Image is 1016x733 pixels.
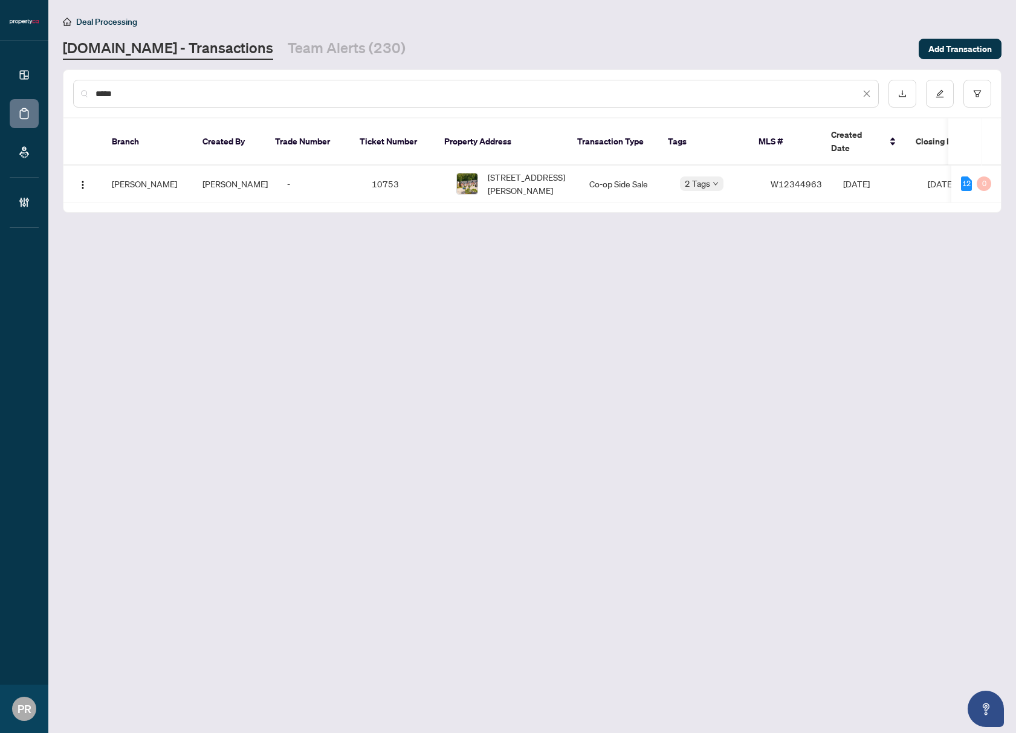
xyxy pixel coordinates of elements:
span: [PERSON_NAME] [202,178,268,189]
td: - [277,166,362,202]
button: Add Transaction [919,39,1001,59]
span: 2 Tags [685,176,710,190]
button: Logo [73,174,92,193]
th: Created Date [821,118,906,166]
th: Transaction Type [568,118,658,166]
td: [DATE] [918,166,1003,202]
span: down [713,181,719,187]
td: 10753 [362,166,447,202]
span: filter [973,89,982,98]
td: [PERSON_NAME] [102,166,193,202]
th: Property Address [435,118,568,166]
span: Closing Date [916,135,965,148]
div: 0 [977,176,991,191]
td: Co-op Side Sale [580,166,670,202]
span: home [63,18,71,26]
div: 12 [961,176,972,191]
th: Closing Date [906,118,991,166]
span: [STREET_ADDRESS][PERSON_NAME] [488,170,570,197]
button: filter [963,80,991,108]
span: Add Transaction [928,39,992,59]
span: edit [936,89,944,98]
span: Deal Processing [76,16,137,27]
th: MLS # [749,118,821,166]
span: Created Date [831,128,882,155]
th: Created By [193,118,265,166]
th: Trade Number [265,118,350,166]
span: W12344963 [771,178,822,189]
button: edit [926,80,954,108]
th: Tags [658,118,749,166]
img: Logo [78,180,88,190]
th: Branch [102,118,193,166]
img: logo [10,18,39,25]
a: Team Alerts (230) [288,38,406,60]
span: download [898,89,907,98]
button: download [888,80,916,108]
img: thumbnail-img [457,173,477,194]
span: [DATE] [843,178,870,189]
span: close [862,89,871,98]
span: PR [18,700,31,717]
th: Ticket Number [350,118,435,166]
a: [DOMAIN_NAME] - Transactions [63,38,273,60]
button: Open asap [968,691,1004,727]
